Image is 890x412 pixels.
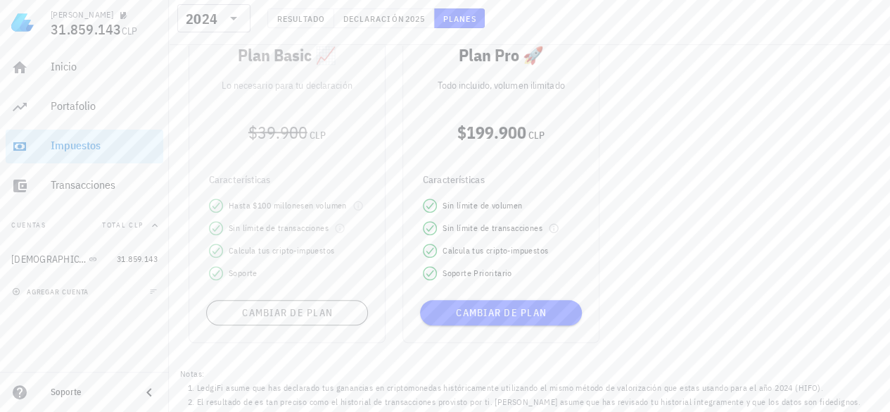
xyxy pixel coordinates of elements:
span: 31.859.143 [51,20,122,39]
button: Cambiar de plan [420,300,582,325]
span: CLP [528,129,545,142]
button: Declaración 2025 [334,8,434,28]
button: CuentasTotal CLP [6,208,163,242]
span: 2025 [405,13,425,24]
li: El resultado de es tan preciso como el historial de transacciones provisto por ti. [PERSON_NAME] ... [197,395,879,409]
button: agregar cuenta [8,285,95,299]
span: Sin límite de volumen [443,199,522,213]
a: Portafolio [6,90,163,124]
a: Inicio [6,51,163,85]
div: Impuestos [51,139,158,152]
div: Transacciones [51,178,158,192]
div: Portafolio [51,99,158,113]
div: Inicio [51,60,158,73]
span: Plan Pro 🚀 [459,44,544,66]
span: $199.900 [457,121,526,144]
span: Cambiar de plan [426,306,576,319]
div: [DEMOGRAPHIC_DATA] com [11,254,86,266]
span: agregar cuenta [15,287,89,296]
span: Resultado [276,13,325,24]
p: Todo incluido, volumen ilimitado [414,77,587,93]
li: LedgiFi asume que has declarado tus ganancias en criptomonedas históricamente utilizando el mismo... [197,381,879,395]
span: Declaración [343,13,405,24]
button: Resultado [267,8,334,28]
a: Transacciones [6,169,163,203]
div: Soporte [51,387,129,398]
span: Calcula tus cripto-impuestos [443,244,548,258]
img: LedgiFi [11,11,34,34]
div: 2024 [177,4,250,32]
button: Planes [434,8,485,28]
a: Impuestos [6,130,163,163]
div: 2024 [186,12,217,26]
span: Soporte Prioritario [443,266,512,280]
a: [DEMOGRAPHIC_DATA] com 31.859.143 [6,242,163,276]
span: Planes [443,13,476,24]
span: Total CLP [102,220,144,230]
span: 31.859.143 [117,254,158,264]
span: Sin límite de transacciones [443,221,542,235]
div: [PERSON_NAME] [51,9,113,20]
span: CLP [122,25,138,37]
